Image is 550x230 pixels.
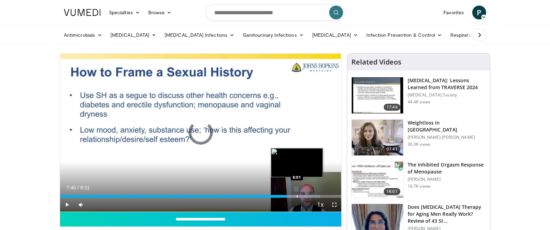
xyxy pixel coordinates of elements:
[60,195,341,198] div: Progress Bar
[472,6,486,19] a: P
[384,104,400,111] span: 17:44
[351,161,486,198] a: 18:07 The Inhibited Orgasm Response of Menopause [PERSON_NAME] 16.7K views
[351,58,401,66] h4: Related Videos
[60,54,341,212] video-js: Video Player
[327,198,341,212] button: Fullscreen
[271,148,323,177] img: image.jpeg
[64,9,101,16] img: VuMedi Logo
[362,28,446,42] a: Infection Prevention & Control
[408,92,486,98] p: [MEDICAL_DATA] Society
[160,28,239,42] a: [MEDICAL_DATA] Infections
[408,135,486,140] p: [PERSON_NAME] [PERSON_NAME]
[74,198,88,212] button: Mute
[384,188,400,195] span: 18:07
[106,28,160,42] a: [MEDICAL_DATA]
[60,198,74,212] button: Play
[239,28,308,42] a: Genitourinary Infections
[351,119,486,156] a: 07:41 Weightloss in [GEOGRAPHIC_DATA] [PERSON_NAME] [PERSON_NAME] 30.3K views
[60,28,106,42] a: Antimicrobials
[352,120,403,156] img: 9983fed1-7565-45be-8934-aef1103ce6e2.150x105_q85_crop-smart_upscale.jpg
[105,6,144,19] a: Specialties
[408,142,431,147] p: 30.3K views
[408,177,486,182] p: [PERSON_NAME]
[314,198,327,212] button: Playback Rate
[308,28,362,42] a: [MEDICAL_DATA]
[408,204,486,224] h3: Does [MEDICAL_DATA] Therapy for Aging Men Really Work? Review of 43 St…
[77,185,79,190] span: /
[144,6,176,19] a: Browse
[408,161,486,175] h3: The Inhibited Orgasm Response of Menopause
[384,146,400,153] span: 07:41
[80,185,90,190] span: 9:31
[352,77,403,113] img: 1317c62a-2f0d-4360-bee0-b1bff80fed3c.150x105_q85_crop-smart_upscale.jpg
[408,184,431,189] p: 16.7K views
[446,28,511,42] a: Respiratory Infections
[408,77,486,91] h3: [MEDICAL_DATA]: Lessons Learned from TRAVERSE 2024
[66,185,76,190] span: 7:40
[351,77,486,114] a: 17:44 [MEDICAL_DATA]: Lessons Learned from TRAVERSE 2024 [MEDICAL_DATA] Society 44.4K views
[408,99,431,105] p: 44.4K views
[439,6,468,19] a: Favorites
[206,4,344,21] input: Search topics, interventions
[408,119,486,133] h3: Weightloss in [GEOGRAPHIC_DATA]
[352,162,403,198] img: 283c0f17-5e2d-42ba-a87c-168d447cdba4.150x105_q85_crop-smart_upscale.jpg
